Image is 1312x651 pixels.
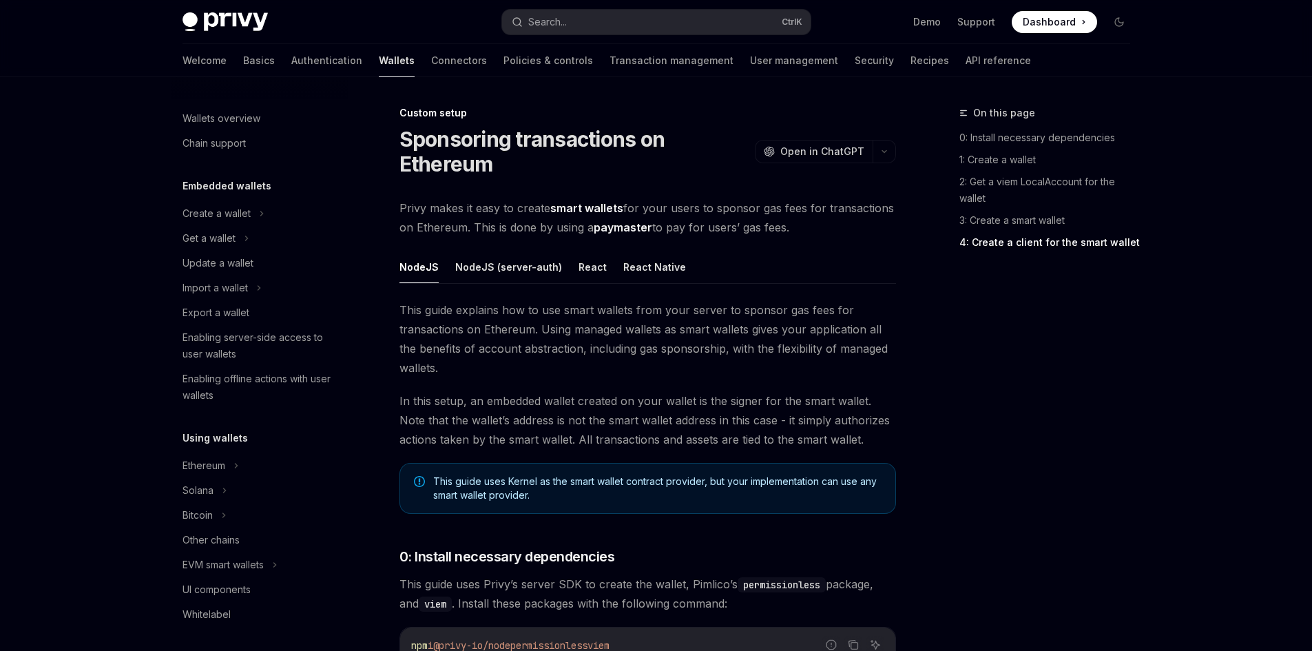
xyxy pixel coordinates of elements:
[171,300,348,325] a: Export a wallet
[183,430,248,446] h5: Using wallets
[913,15,941,29] a: Demo
[750,44,838,77] a: User management
[959,149,1141,171] a: 1: Create a wallet
[183,581,251,598] div: UI components
[623,251,686,283] button: React Native
[183,532,240,548] div: Other chains
[502,10,811,34] button: Search...CtrlK
[399,391,896,449] span: In this setup, an embedded wallet created on your wallet is the signer for the smart wallet. Note...
[433,475,882,502] span: This guide uses Kernel as the smart wallet contract provider, but your implementation can use any...
[171,577,348,602] a: UI components
[1023,15,1076,29] span: Dashboard
[291,44,362,77] a: Authentication
[966,44,1031,77] a: API reference
[183,280,248,296] div: Import a wallet
[957,15,995,29] a: Support
[959,209,1141,231] a: 3: Create a smart wallet
[183,178,271,194] h5: Embedded wallets
[183,557,264,573] div: EVM smart wallets
[503,44,593,77] a: Policies & controls
[183,255,253,271] div: Update a wallet
[183,457,225,474] div: Ethereum
[594,220,652,235] a: paymaster
[399,106,896,120] div: Custom setup
[171,366,348,408] a: Enabling offline actions with user wallets
[399,198,896,237] span: Privy makes it easy to create for your users to sponsor gas fees for transactions on Ethereum. Th...
[171,528,348,552] a: Other chains
[399,575,896,613] span: This guide uses Privy’s server SDK to create the wallet, Pimlico’s package, and . Install these p...
[610,44,733,77] a: Transaction management
[171,325,348,366] a: Enabling server-side access to user wallets
[183,606,231,623] div: Whitelabel
[959,231,1141,254] a: 4: Create a client for the smart wallet
[959,171,1141,209] a: 2: Get a viem LocalAccount for the wallet
[855,44,894,77] a: Security
[183,12,268,32] img: dark logo
[183,507,213,524] div: Bitcoin
[455,251,562,283] button: NodeJS (server-auth)
[183,135,246,152] div: Chain support
[171,602,348,627] a: Whitelabel
[528,14,567,30] div: Search...
[780,145,864,158] span: Open in ChatGPT
[183,44,227,77] a: Welcome
[550,201,623,215] strong: smart wallets
[183,371,340,404] div: Enabling offline actions with user wallets
[431,44,487,77] a: Connectors
[183,329,340,362] div: Enabling server-side access to user wallets
[399,251,439,283] button: NodeJS
[959,127,1141,149] a: 0: Install necessary dependencies
[973,105,1035,121] span: On this page
[579,251,607,283] button: React
[738,577,826,592] code: permissionless
[399,127,749,176] h1: Sponsoring transactions on Ethereum
[1108,11,1130,33] button: Toggle dark mode
[183,205,251,222] div: Create a wallet
[414,476,425,487] svg: Note
[183,482,214,499] div: Solana
[755,140,873,163] button: Open in ChatGPT
[379,44,415,77] a: Wallets
[183,230,236,247] div: Get a wallet
[183,110,260,127] div: Wallets overview
[419,597,452,612] code: viem
[399,300,896,378] span: This guide explains how to use smart wallets from your server to sponsor gas fees for transaction...
[171,251,348,276] a: Update a wallet
[183,304,249,321] div: Export a wallet
[910,44,949,77] a: Recipes
[243,44,275,77] a: Basics
[399,547,615,566] span: 0: Install necessary dependencies
[171,131,348,156] a: Chain support
[782,17,802,28] span: Ctrl K
[1012,11,1097,33] a: Dashboard
[171,106,348,131] a: Wallets overview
